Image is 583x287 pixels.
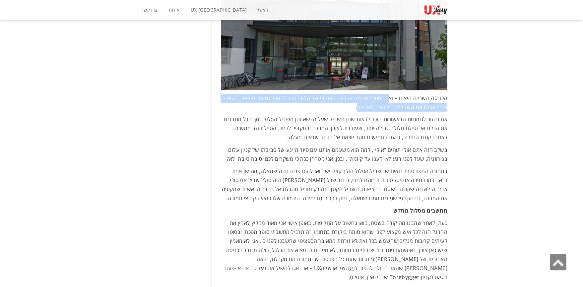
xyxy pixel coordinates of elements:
[222,167,447,202] span: בתמונה המפורסמת רואים שהשביל הסלול הולך קצת ישר ואז לוקח פניה חדה שמאלה, מה שבאמת נראה כמו בחירה ...
[393,207,447,214] b: מחשבים מסלול מחדש
[225,264,447,281] span: של אנשי הUX – אז דאגו להשיל את נעליכם אם אי-פעם תגיעו לקניון Torgbygget שבנידאלן, אוסלו).
[346,264,355,272] span: מֶכָּה
[169,7,179,13] span: אודות
[224,116,447,141] span: אם נחזור לתמונות הראשונות, נוכל לראות שהן השביל שעל הדשא והן השביל הסלול בסך הכל מחברים את הדלת א...
[227,146,447,162] span: בשלב הזה אתם אולי תוהים "אוקיי, למה הוא משעמם אותנו עם סיור מייגע של סביבתו של קניון עלום בנורווג...
[222,94,447,111] span: הכניסה השנייה היא זו – ואם נסתכל פנימה אז בצד האחורי של הלובי נוכל לראות גם את היציאה הקטנה ואולי...
[258,7,268,13] span: ראשי
[141,7,158,13] span: צרו קשר
[226,219,447,272] span: כעת, לאחר שהבנו מה קורה בשטח, בואו נחשוב על החלופות. באופן אישי אני מאוד ממליץ לאמץ את ההרגל הזה ...
[191,7,247,13] span: UX [GEOGRAPHIC_DATA]
[424,5,447,15] img: UXtasy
